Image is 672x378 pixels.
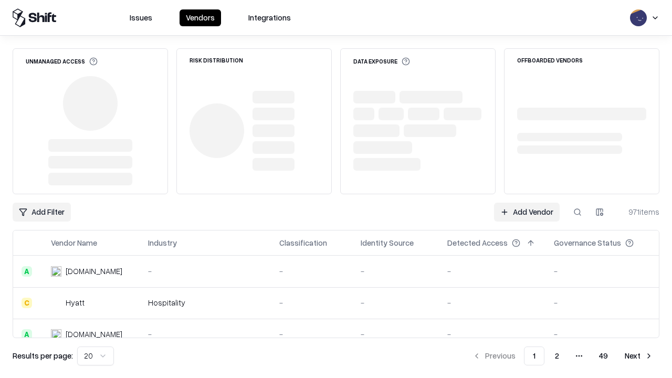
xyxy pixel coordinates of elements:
button: Add Filter [13,203,71,222]
button: 1 [524,346,544,365]
div: - [148,329,262,340]
img: intrado.com [51,266,61,277]
img: primesec.co.il [51,329,61,340]
img: Hyatt [51,298,61,308]
button: Next [618,346,659,365]
div: - [148,266,262,277]
div: - [447,297,537,308]
div: - [554,266,650,277]
div: Offboarded Vendors [517,57,583,63]
button: 49 [591,346,616,365]
div: Hospitality [148,297,262,308]
div: A [22,329,32,340]
div: - [361,329,430,340]
div: Data Exposure [353,57,410,66]
div: Classification [279,237,327,248]
div: Hyatt [66,297,85,308]
div: - [447,329,537,340]
div: - [279,329,344,340]
div: [DOMAIN_NAME] [66,329,122,340]
a: Add Vendor [494,203,560,222]
button: Vendors [180,9,221,26]
div: Identity Source [361,237,414,248]
div: - [279,266,344,277]
div: - [447,266,537,277]
button: Integrations [242,9,297,26]
div: Unmanaged Access [26,57,98,66]
button: Issues [123,9,159,26]
div: A [22,266,32,277]
div: - [361,266,430,277]
div: - [279,297,344,308]
div: Detected Access [447,237,508,248]
div: Governance Status [554,237,621,248]
div: C [22,298,32,308]
div: Vendor Name [51,237,97,248]
div: - [554,297,650,308]
button: 2 [547,346,568,365]
p: Results per page: [13,350,73,361]
div: Risk Distribution [190,57,243,63]
div: [DOMAIN_NAME] [66,266,122,277]
div: - [554,329,650,340]
div: Industry [148,237,177,248]
nav: pagination [466,346,659,365]
div: 971 items [617,206,659,217]
div: - [361,297,430,308]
